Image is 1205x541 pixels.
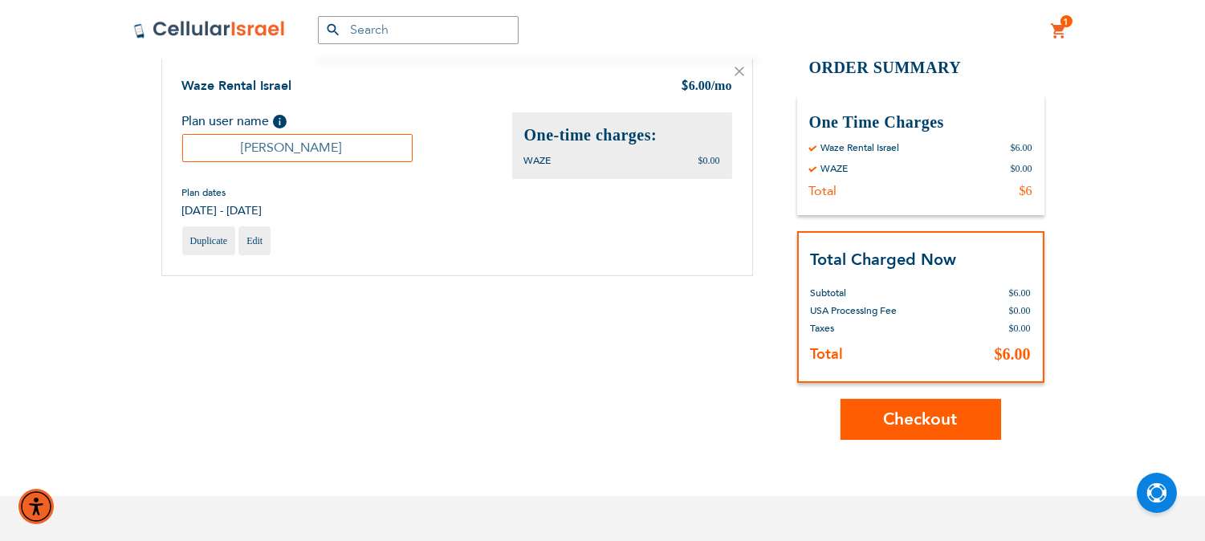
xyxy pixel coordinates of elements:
span: $ [681,78,689,96]
th: Subtotal [811,272,966,302]
h2: One-time charges: [524,124,720,146]
div: $6.00 [1011,141,1032,154]
span: /mo [711,79,732,92]
span: 1 [1064,15,1069,28]
span: Checkout [884,408,958,431]
span: $6.00 [1009,287,1031,299]
strong: Total [811,344,844,364]
span: $6.00 [995,345,1031,363]
div: 6.00 [681,77,732,96]
a: 1 [1051,22,1069,41]
a: Duplicate [182,226,236,255]
div: WAZE [821,162,849,175]
a: Waze Rental Israel [182,77,292,95]
h2: Order Summary [797,56,1044,79]
span: $0.00 [1009,305,1031,316]
span: $0.00 [1009,323,1031,334]
div: Waze Rental Israel [821,141,900,154]
button: Checkout [841,399,1001,440]
h3: One Time Charges [809,112,1032,133]
span: Help [273,115,287,128]
span: Duplicate [190,235,228,246]
span: Plan user name [182,112,270,130]
div: Accessibility Menu [18,489,54,524]
span: $0.00 [698,155,720,166]
div: $6 [1020,183,1032,199]
span: WAZE [524,154,552,167]
input: Search [318,16,519,44]
span: Plan dates [182,186,263,199]
span: [DATE] - [DATE] [182,203,263,218]
a: Edit [238,226,271,255]
span: USA Processing Fee [811,304,898,317]
strong: Total Charged Now [811,249,957,270]
div: $0.00 [1011,162,1032,175]
div: Total [809,183,837,199]
th: Taxes [811,319,966,337]
img: Cellular Israel Logo [133,20,286,39]
span: Edit [246,235,263,246]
